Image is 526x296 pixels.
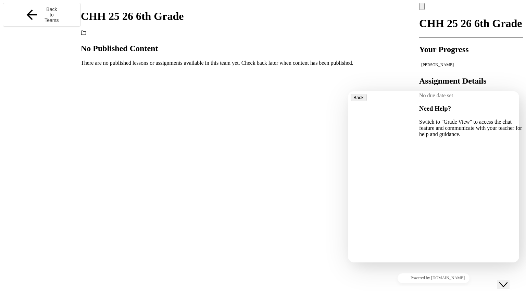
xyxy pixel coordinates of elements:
[348,270,519,286] iframe: chat widget
[497,269,519,289] iframe: chat widget
[419,76,523,86] h2: Assignment Details
[419,45,523,54] h2: Your Progress
[81,44,353,53] h2: No Published Content
[419,3,523,10] div: My Account
[44,7,60,23] span: Back to Teams
[419,17,523,30] h1: CHH 25 26 6th Grade
[421,62,521,67] div: [PERSON_NAME]
[81,60,353,66] p: There are no published lessons or assignments available in this team yet. Check back later when c...
[3,3,81,27] button: Back to Teams
[348,91,519,262] iframe: chat widget
[81,10,353,23] h1: CHH 25 26 6th Grade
